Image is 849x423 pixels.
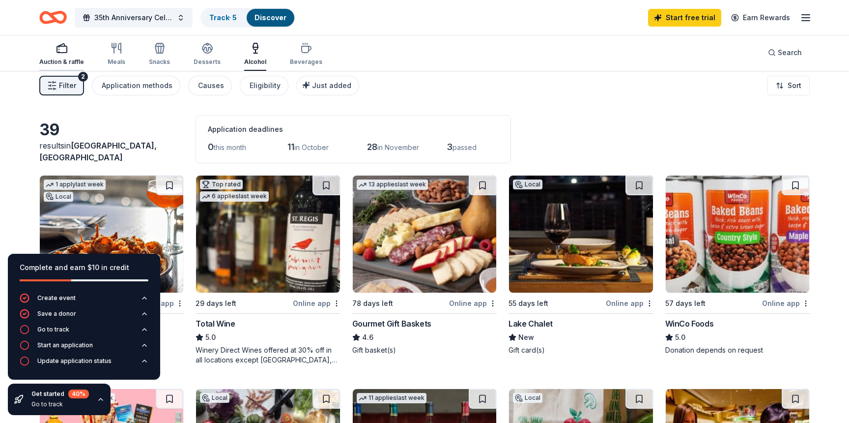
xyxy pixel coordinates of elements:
[31,390,89,398] div: Get started
[447,142,453,152] span: 3
[675,332,685,343] span: 5.0
[760,43,810,62] button: Search
[68,390,89,398] div: 40 %
[352,298,393,309] div: 78 days left
[196,345,340,365] div: Winery Direct Wines offered at 30% off in all locations except [GEOGRAPHIC_DATA], [GEOGRAPHIC_DAT...
[37,341,93,349] div: Start an application
[250,80,281,91] div: Eligibility
[102,80,172,91] div: Application methods
[39,38,84,71] button: Auction & raffle
[39,76,84,95] button: Filter2
[39,120,184,140] div: 39
[513,393,542,403] div: Local
[37,326,69,333] div: Go to track
[666,176,809,293] img: Image for WinCo Foods
[149,58,170,66] div: Snacks
[37,294,76,302] div: Create event
[665,298,706,309] div: 57 days left
[39,6,67,29] a: Home
[606,297,653,309] div: Online app
[352,318,431,330] div: Gourmet Gift Baskets
[20,309,148,325] button: Save a donor
[240,76,288,95] button: Eligibility
[377,143,419,151] span: in November
[725,9,796,27] a: Earn Rewards
[200,180,243,189] div: Top rated
[44,192,73,202] div: Local
[209,13,237,22] a: Track· 5
[293,297,340,309] div: Online app
[94,12,173,24] span: 35th Anniversary Celebration
[198,80,224,91] div: Causes
[367,142,377,152] span: 28
[208,142,214,152] span: 0
[188,76,232,95] button: Causes
[244,38,266,71] button: Alcohol
[31,400,89,408] div: Go to track
[353,176,496,293] img: Image for Gourmet Gift Baskets
[196,175,340,365] a: Image for Total WineTop rated6 applieslast week29 days leftOnline appTotal Wine5.0Winery Direct W...
[290,38,322,71] button: Beverages
[788,80,801,91] span: Sort
[44,180,106,190] div: 1 apply last week
[196,298,236,309] div: 29 days left
[196,318,235,330] div: Total Wine
[509,175,653,355] a: Image for Lake ChaletLocal55 days leftOnline appLake ChaletNewGift card(s)
[37,310,76,318] div: Save a donor
[92,76,180,95] button: Application methods
[39,58,84,66] div: Auction & raffle
[287,142,294,152] span: 11
[509,345,653,355] div: Gift card(s)
[255,13,286,22] a: Discover
[357,180,428,190] div: 13 applies last week
[194,38,221,71] button: Desserts
[205,332,216,343] span: 5.0
[200,8,295,28] button: Track· 5Discover
[39,140,184,163] div: results
[149,38,170,71] button: Snacks
[196,176,340,293] img: Image for Total Wine
[296,76,359,95] button: Just added
[357,393,426,403] div: 11 applies last week
[665,175,810,355] a: Image for WinCo Foods57 days leftOnline appWinCo Foods5.0Donation depends on request
[290,58,322,66] div: Beverages
[449,297,497,309] div: Online app
[352,345,497,355] div: Gift basket(s)
[108,38,125,71] button: Meals
[294,143,329,151] span: in October
[214,143,246,151] span: this month
[778,47,802,59] span: Search
[665,318,714,330] div: WinCo Foods
[78,72,88,82] div: 2
[20,262,148,273] div: Complete and earn $10 in credit
[39,141,157,162] span: in
[108,58,125,66] div: Meals
[312,81,351,90] span: Just added
[200,191,269,202] div: 6 applies last week
[762,297,810,309] div: Online app
[509,298,548,309] div: 55 days left
[244,58,266,66] div: Alcohol
[362,332,373,343] span: 4.6
[75,8,193,28] button: 35th Anniversary Celebration
[767,76,810,95] button: Sort
[194,58,221,66] div: Desserts
[39,141,157,162] span: [GEOGRAPHIC_DATA], [GEOGRAPHIC_DATA]
[37,357,112,365] div: Update application status
[40,176,183,293] img: Image for The Beach Chalet
[509,318,553,330] div: Lake Chalet
[39,175,184,355] a: Image for The Beach Chalet1 applylast weekLocal55 days leftOnline appThe Beach ChaletNewGift card(s)
[518,332,534,343] span: New
[208,123,499,135] div: Application deadlines
[509,176,652,293] img: Image for Lake Chalet
[352,175,497,355] a: Image for Gourmet Gift Baskets13 applieslast week78 days leftOnline appGourmet Gift Baskets4.6Gif...
[20,340,148,356] button: Start an application
[453,143,477,151] span: passed
[665,345,810,355] div: Donation depends on request
[513,180,542,189] div: Local
[20,356,148,372] button: Update application status
[200,393,229,403] div: Local
[20,293,148,309] button: Create event
[20,325,148,340] button: Go to track
[648,9,721,27] a: Start free trial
